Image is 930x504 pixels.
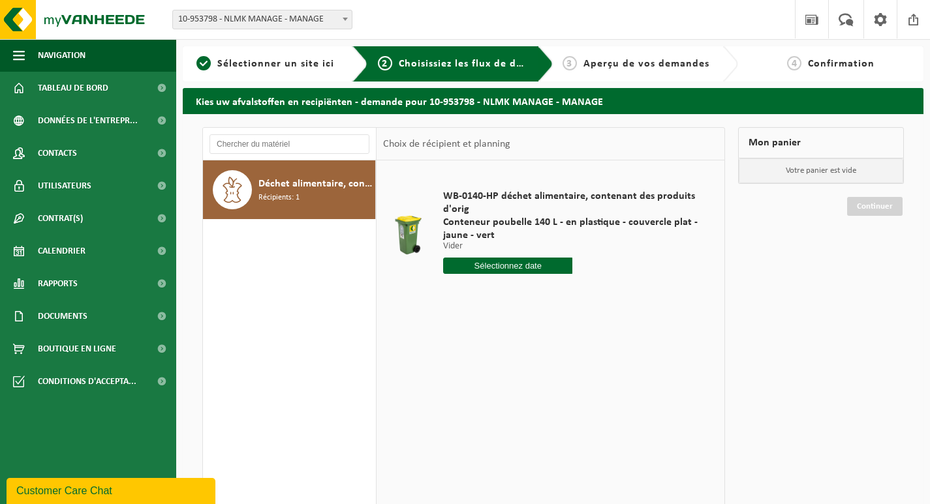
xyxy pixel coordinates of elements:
[38,300,87,333] span: Documents
[399,59,616,69] span: Choisissiez les flux de déchets et récipients
[443,258,572,274] input: Sélectionnez date
[38,202,83,235] span: Contrat(s)
[38,104,138,137] span: Données de l'entrepr...
[583,59,709,69] span: Aperçu de vos demandes
[258,192,300,204] span: Récipients: 1
[739,158,903,183] p: Votre panier est vide
[847,197,903,216] a: Continuer
[378,56,392,70] span: 2
[38,267,78,300] span: Rapports
[377,128,517,160] div: Choix de récipient et planning
[38,170,91,202] span: Utilisateurs
[7,475,218,504] iframe: chat widget
[38,365,136,398] span: Conditions d'accepta...
[808,59,875,69] span: Confirmation
[738,127,904,158] div: Mon panier
[258,176,372,192] span: Déchet alimentaire, contenant des produits d'origine animale, non emballé, catégorie 3
[38,137,77,170] span: Contacts
[172,10,352,29] span: 10-953798 - NLMK MANAGE - MANAGE
[563,56,577,70] span: 3
[173,10,352,29] span: 10-953798 - NLMK MANAGE - MANAGE
[189,56,342,72] a: 1Sélectionner un site ici
[203,160,376,219] button: Déchet alimentaire, contenant des produits d'origine animale, non emballé, catégorie 3 Récipients: 1
[196,56,211,70] span: 1
[787,56,801,70] span: 4
[183,88,923,113] h2: Kies uw afvalstoffen en recipiënten - demande pour 10-953798 - NLMK MANAGE - MANAGE
[443,190,702,216] span: WB-0140-HP déchet alimentaire, contenant des produits d'orig
[443,216,702,242] span: Conteneur poubelle 140 L - en plastique - couvercle plat - jaune - vert
[38,333,116,365] span: Boutique en ligne
[217,59,334,69] span: Sélectionner un site ici
[443,242,702,251] p: Vider
[38,72,108,104] span: Tableau de bord
[38,235,85,267] span: Calendrier
[38,39,85,72] span: Navigation
[209,134,369,154] input: Chercher du matériel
